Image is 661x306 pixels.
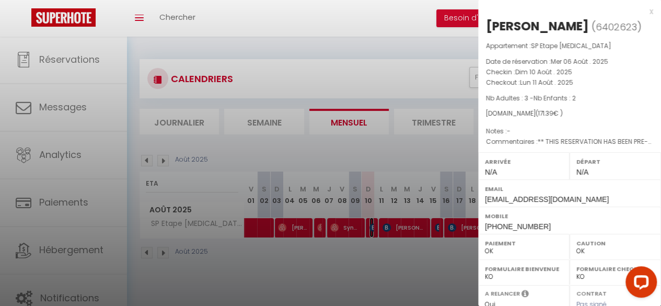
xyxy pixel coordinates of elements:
[485,156,563,167] label: Arrivée
[520,78,573,87] span: Lun 11 Août . 2025
[592,19,642,34] span: ( )
[538,109,553,118] span: 171.39
[485,195,609,203] span: [EMAIL_ADDRESS][DOMAIN_NAME]
[534,94,576,103] span: Nb Enfants : 2
[536,109,563,118] span: ( € )
[486,94,576,103] span: Nb Adultes : 3 -
[485,168,497,176] span: N/A
[478,5,653,18] div: x
[485,264,563,274] label: Formulaire Bienvenue
[486,77,653,88] p: Checkout :
[596,20,637,33] span: 6402623
[485,238,563,248] label: Paiement
[507,127,511,135] span: -
[486,109,653,119] div: [DOMAIN_NAME]
[521,289,529,301] i: Sélectionner OUI si vous souhaiter envoyer les séquences de messages post-checkout
[485,222,551,231] span: [PHONE_NUMBER]
[576,168,588,176] span: N/A
[551,57,608,66] span: Mer 06 Août . 2025
[515,67,572,76] span: Dim 10 Août . 2025
[617,262,661,306] iframe: LiveChat chat widget
[576,238,654,248] label: Caution
[485,211,654,221] label: Mobile
[531,41,611,50] span: SP Etape [MEDICAL_DATA]
[485,289,520,298] label: A relancer
[486,41,653,51] p: Appartement :
[486,126,653,137] p: Notes :
[486,67,653,77] p: Checkin :
[486,137,653,147] p: Commentaires :
[576,264,654,274] label: Formulaire Checkin
[485,184,654,194] label: Email
[486,56,653,67] p: Date de réservation :
[576,289,607,296] label: Contrat
[486,18,589,35] div: [PERSON_NAME]
[576,156,654,167] label: Départ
